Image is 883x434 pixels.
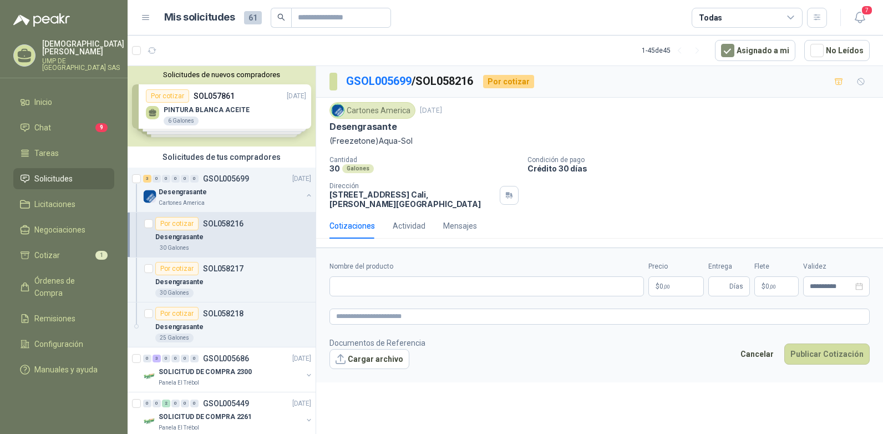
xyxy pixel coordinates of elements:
[203,175,249,183] p: GSOL005699
[329,164,340,173] p: 30
[159,199,205,208] p: Cartones America
[159,367,252,377] p: SOLICITUD DE COMPRA 2300
[143,175,151,183] div: 3
[34,122,51,134] span: Chat
[443,220,477,232] div: Mensajes
[527,164,879,173] p: Crédito 30 días
[729,277,743,296] span: Días
[765,283,776,290] span: 0
[803,261,870,272] label: Validez
[153,355,161,362] div: 3
[329,190,495,209] p: [STREET_ADDRESS] Cali , [PERSON_NAME][GEOGRAPHIC_DATA]
[13,168,114,189] a: Solicitudes
[346,74,412,88] a: GSOL005699
[155,334,194,342] div: 25 Galones
[162,355,170,362] div: 0
[34,312,75,325] span: Remisiones
[13,359,114,380] a: Manuales y ayuda
[42,40,124,55] p: [DEMOGRAPHIC_DATA] [PERSON_NAME]
[34,364,98,376] span: Manuales y ayuda
[159,187,206,198] p: Desengrasante
[95,251,108,260] span: 1
[181,355,189,362] div: 0
[153,175,161,183] div: 0
[143,172,313,208] a: 3 0 0 0 0 0 GSOL005699[DATE] Company LogoDesengrasanteCartones America
[329,349,409,369] button: Cargar archivo
[181,400,189,407] div: 0
[34,338,83,350] span: Configuración
[143,355,151,362] div: 0
[143,397,313,432] a: 0 0 2 0 0 0 GSOL005449[DATE] Company LogoSOLICITUD DE COMPRA 2261Panela El Trébol
[162,175,170,183] div: 0
[13,245,114,266] a: Cotizar1
[648,261,704,272] label: Precio
[708,261,750,272] label: Entrega
[861,5,873,16] span: 7
[203,310,243,317] p: SOL058218
[143,370,156,383] img: Company Logo
[715,40,795,61] button: Asignado a mi
[128,66,316,147] div: Solicitudes de nuevos compradoresPor cotizarSOL057861[DATE] PINTURA BLANCA ACEITE6 GalonesPor cot...
[128,213,316,258] a: Por cotizarSOL058216Desengrasante30 Galones
[13,143,114,164] a: Tareas
[155,217,199,230] div: Por cotizar
[34,198,75,210] span: Licitaciones
[34,275,104,299] span: Órdenes de Compra
[329,121,397,133] p: Desengrasante
[754,276,799,296] p: $ 0,00
[292,174,311,184] p: [DATE]
[244,11,262,24] span: 61
[784,344,870,365] button: Publicar Cotización
[203,265,243,272] p: SOL058217
[171,400,180,407] div: 0
[754,261,799,272] label: Flete
[155,232,203,243] p: Desengrasante
[159,412,252,422] p: SOLICITUD DE COMPRA 2261
[13,92,114,113] a: Inicio
[190,355,199,362] div: 0
[155,244,194,253] div: 30 Galones
[292,398,311,409] p: [DATE]
[804,40,870,61] button: No Leídos
[13,270,114,304] a: Órdenes de Compra
[34,147,59,159] span: Tareas
[153,400,161,407] div: 0
[13,334,114,355] a: Configuración
[762,283,765,290] span: $
[332,104,344,117] img: Company Logo
[95,123,108,132] span: 9
[128,258,316,302] a: Por cotizarSOL058217Desengrasante30 Galones
[329,102,415,119] div: Cartones America
[483,75,534,88] div: Por cotizar
[13,219,114,240] a: Negociaciones
[155,277,203,287] p: Desengrasante
[329,337,425,349] p: Documentos de Referencia
[155,322,203,332] p: Desengrasante
[329,182,495,190] p: Dirección
[34,173,73,185] span: Solicitudes
[159,423,199,432] p: Panela El Trébol
[155,307,199,320] div: Por cotizar
[128,147,316,168] div: Solicitudes de tus compradores
[181,175,189,183] div: 0
[34,96,52,108] span: Inicio
[329,156,519,164] p: Cantidad
[342,164,374,173] div: Galones
[277,13,285,21] span: search
[329,261,644,272] label: Nombre del producto
[699,12,722,24] div: Todas
[648,276,704,296] p: $0,00
[13,194,114,215] a: Licitaciones
[346,73,474,90] p: / SOL058216
[420,105,442,116] p: [DATE]
[642,42,706,59] div: 1 - 45 de 45
[159,379,199,387] p: Panela El Trébol
[659,283,670,290] span: 0
[203,220,243,228] p: SOL058216
[190,400,199,407] div: 0
[143,415,156,428] img: Company Logo
[143,400,151,407] div: 0
[527,156,879,164] p: Condición de pago
[329,135,870,147] p: (Freezetone)Aqua-Sol
[34,224,85,236] span: Negociaciones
